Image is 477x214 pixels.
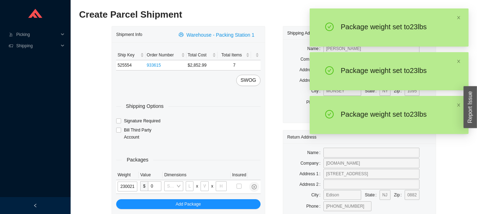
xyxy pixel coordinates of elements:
span: printer [179,32,185,38]
td: $2,852.99 [186,60,218,71]
span: close [457,59,461,63]
span: Packages [122,156,153,164]
input: L [186,181,194,191]
button: SWOG [236,75,260,86]
span: Order Number [147,51,180,59]
span: check-circle [325,66,334,76]
span: Total Cost [188,51,211,59]
div: Package weight set to 23 lb s [341,110,446,118]
td: 525554 [116,60,145,71]
input: W [201,181,209,191]
span: Shipping [16,40,59,51]
label: Address 1 [299,65,323,75]
th: Total Cost sortable [186,50,218,60]
label: Phone [306,97,323,107]
label: Phone [306,201,323,211]
label: Name [307,44,323,54]
th: undefined sortable [251,50,261,60]
button: close-circle [249,182,259,192]
span: check-circle [325,23,334,32]
th: Ship Key sortable [116,50,145,60]
th: Total Items sortable [217,50,251,60]
span: Warehouse - Packing Station 1 [186,31,254,39]
span: $ [140,181,148,191]
td: 7 [217,60,251,71]
span: Ship Key [118,51,139,59]
label: Address 2 [299,75,323,85]
th: Value [139,170,163,180]
div: Return Address [287,130,432,143]
label: City [311,190,323,200]
input: H [216,181,227,191]
th: Weight [116,170,139,180]
span: check-circle [325,110,334,120]
div: Shipment Info [116,28,174,41]
label: Name [307,148,323,158]
span: Add Package [176,201,201,208]
div: Package weight set to 23 lb s [341,23,446,31]
label: Zip [394,190,405,200]
span: SWOG [240,76,256,84]
h2: Create Parcel Shipment [79,8,371,21]
th: Order Number sortable [145,50,186,60]
th: Dimensions [163,170,231,180]
div: x [211,183,213,190]
div: x [196,183,198,190]
span: Shipping Options [121,102,169,110]
label: Company [300,54,323,64]
span: Signature Required [121,117,163,124]
span: Picking [16,29,59,40]
th: Insured [231,170,248,180]
span: close [457,103,461,107]
button: Add Package [116,199,261,209]
a: 933615 [147,63,161,68]
span: Total Items [219,51,244,59]
div: Package weight set to 23 lb s [341,66,446,75]
span: Bill Third Party Account [121,127,162,141]
span: left [33,203,37,208]
span: Shipping Address [287,31,326,36]
span: close [457,16,461,20]
label: Address 2 [299,179,323,189]
label: Address 1 [299,169,323,179]
label: State [365,190,379,200]
label: Company [300,158,323,168]
button: printerWarehouse - Packing Station 1 [174,30,260,39]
